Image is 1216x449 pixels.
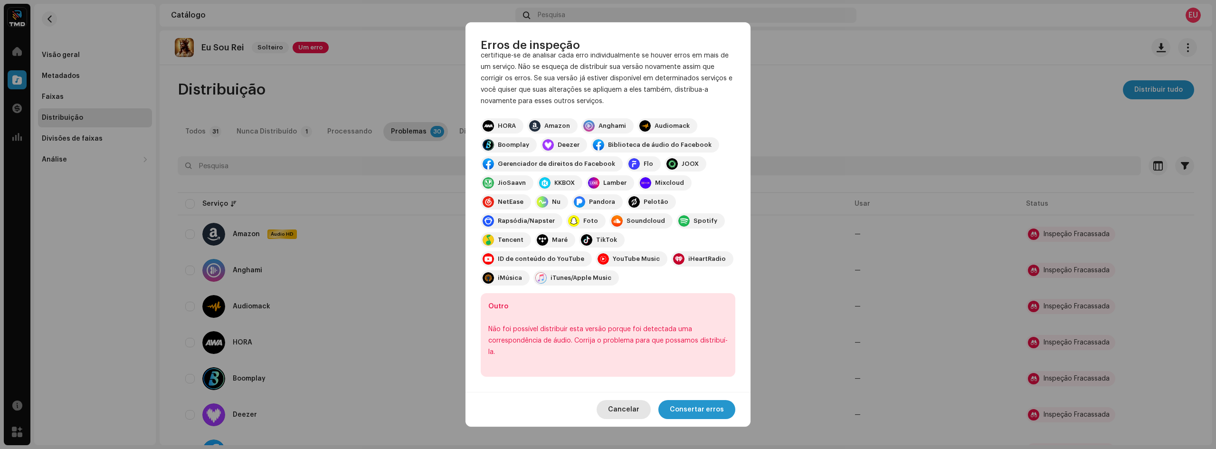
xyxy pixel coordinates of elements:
font: NetEase [498,199,523,205]
font: Pandora [589,199,615,205]
font: Audiomack [655,123,690,129]
font: Deezer [558,142,579,148]
font: Anghami [598,123,626,129]
font: YouTube Music [613,256,660,262]
font: Tencent [498,237,523,243]
font: JioSaavn [498,180,526,186]
font: iHeartRadio [688,256,726,262]
font: Mixcloud [655,180,684,186]
font: Nu [552,199,560,205]
font: Cancelar [608,406,639,413]
font: iTunes/Apple Music [551,275,611,281]
font: iMúsica [498,275,522,281]
font: Foto [583,218,598,224]
font: Rapsódia/Napster [498,218,555,224]
button: Cancelar [597,400,651,419]
font: Outro [488,303,508,310]
font: Soundcloud [627,218,665,224]
button: Consertar erros [658,400,735,419]
font: Maré [552,237,568,243]
font: Não foi possível distribuir esta versão porque foi detectada uma correspondência de áudio. Corrij... [488,326,728,355]
font: Pelotão [644,199,668,205]
font: TikTok [596,237,617,243]
font: Flo [644,161,653,167]
font: Consertar erros [670,406,724,413]
font: HORA [498,123,516,129]
font: Boomplay [498,142,529,148]
font: Gerenciador de direitos do Facebook [498,161,615,167]
font: JOOX [682,161,699,167]
font: Lamber [603,180,627,186]
font: ID de conteúdo do YouTube [498,256,584,262]
font: Spotify [693,218,717,224]
font: KKBOX [554,180,575,186]
font: Erros de inspeção [481,39,580,51]
font: Amazon [544,123,570,129]
font: Biblioteca de áudio do Facebook [608,142,712,148]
